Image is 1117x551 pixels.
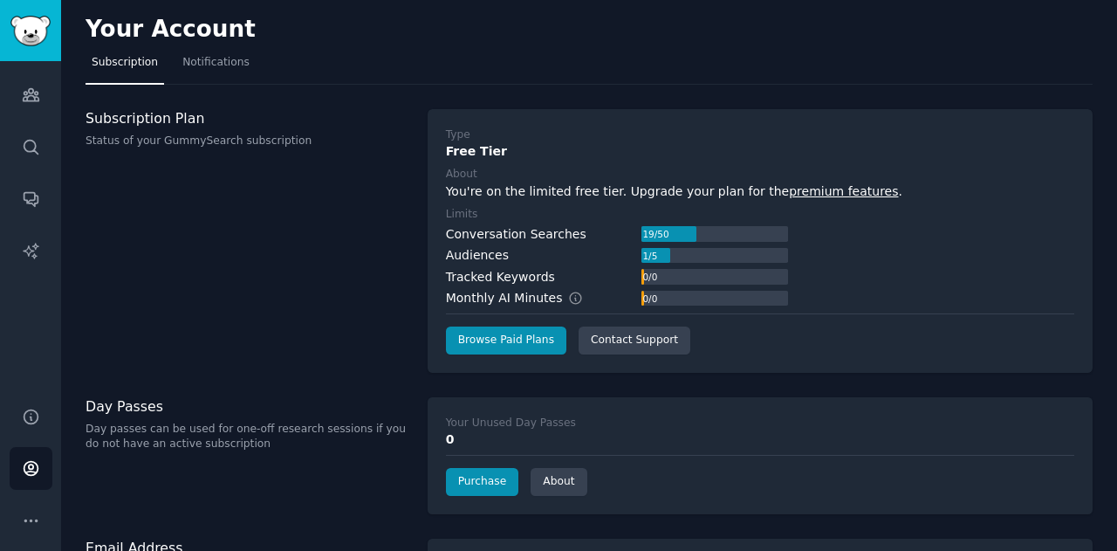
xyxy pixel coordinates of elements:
div: 0 / 0 [641,269,659,285]
div: Tracked Keywords [446,268,555,286]
h3: Day Passes [86,397,409,416]
div: Conversation Searches [446,225,586,244]
div: 19 / 50 [641,226,671,242]
a: Contact Support [579,327,690,355]
div: 1 / 5 [641,248,659,264]
a: Purchase [446,468,519,496]
div: Monthly AI Minutes [446,289,602,307]
div: 0 [446,430,1074,449]
img: GummySearch logo [10,16,51,46]
div: Limits [446,207,478,223]
div: Type [446,127,470,143]
a: About [531,468,586,496]
a: Subscription [86,49,164,85]
p: Status of your GummySearch subscription [86,134,409,149]
div: About [446,167,477,183]
div: Your Unused Day Passes [446,416,576,431]
h3: Subscription Plan [86,109,409,127]
span: Subscription [92,55,158,71]
a: premium features [789,184,898,198]
h2: Your Account [86,16,256,44]
div: 0 / 0 [641,291,659,306]
p: Day passes can be used for one-off research sessions if you do not have an active subscription [86,422,409,452]
a: Browse Paid Plans [446,327,566,355]
div: You're on the limited free tier. Upgrade your plan for the . [446,183,1074,201]
div: Audiences [446,246,509,265]
span: Notifications [182,55,250,71]
div: Free Tier [446,142,1074,161]
a: Notifications [176,49,256,85]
